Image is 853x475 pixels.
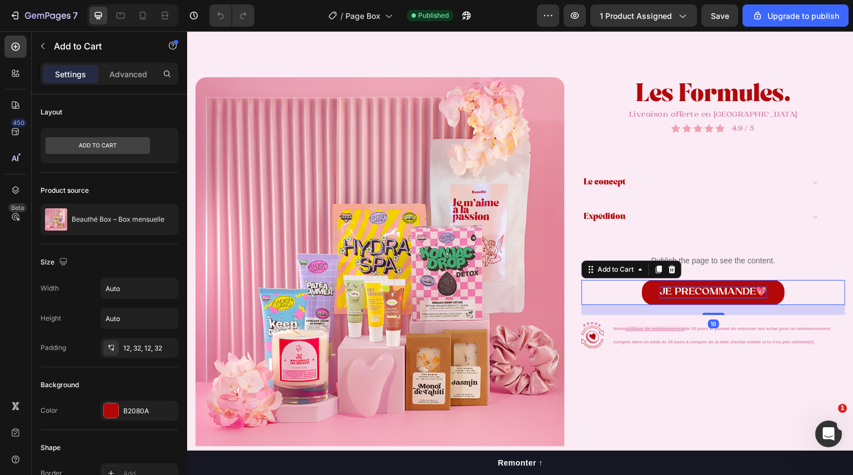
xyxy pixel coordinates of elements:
[72,216,164,223] p: Beauthé Box – Box mensuelle
[345,10,380,22] span: Page Box
[109,68,147,80] p: Advanced
[45,208,67,231] img: product feature img
[41,380,79,390] div: Background
[438,291,498,301] a: politique de remboursement
[521,288,532,297] div: 18
[123,343,175,353] div: 12, 32, 12, 32
[54,39,148,53] p: Add to Cart
[408,233,449,243] div: Add to Cart
[545,93,568,102] a: 4.9 / 5
[41,186,89,196] div: Product source
[18,29,27,38] img: website_grey.svg
[590,4,697,27] button: 1 product assigned
[426,295,438,300] span: Notre
[418,11,449,21] span: Published
[473,256,580,267] div: JE PRÉCOMMANDE💖
[41,343,66,353] div: Padding
[41,313,61,323] div: Height
[101,278,178,298] input: Auto
[340,10,343,22] span: /
[4,4,83,27] button: 7
[209,4,254,27] div: Undo/Redo
[394,291,417,317] img: gempages_556584360346649636-4d2e9d55-ff87-42a9-915d-7d1fb947e7ae.svg
[742,4,849,27] button: Upgrade to publish
[752,10,839,22] div: Upgrade to publish
[711,11,729,21] span: Save
[394,224,658,236] p: Publish the page to see the content.
[101,308,178,328] input: Auto
[138,66,170,73] div: Mots-clés
[18,18,27,27] img: logo_orange.svg
[449,58,604,73] span: Les Formules.
[55,68,86,80] p: Settings
[426,295,644,313] span: de 30 jours te permet de retourner ton achat pour un remboursement complet dans un délai de 30 jo...
[815,421,842,447] iframe: Intercom live chat
[8,203,27,212] div: Beta
[701,4,738,27] button: Save
[442,79,610,88] span: Livraison offerte en [GEOGRAPHIC_DATA]
[187,31,853,475] iframe: Design area
[397,149,438,154] span: Le concept
[29,29,126,38] div: Domaine: [DOMAIN_NAME]
[123,406,175,416] div: B2080A
[600,10,672,22] span: 1 product assigned
[41,255,70,270] div: Size
[73,9,78,22] p: 7
[41,107,62,117] div: Layout
[31,18,54,27] div: v 4.0.25
[41,443,61,453] div: Shape
[310,426,355,438] p: Remonter ↑
[126,64,135,73] img: tab_keywords_by_traffic_grey.svg
[438,295,498,300] u: politique de remboursement
[11,118,27,127] div: 450
[397,183,438,189] span: Expédition
[455,249,598,274] button: JE PRÉCOMMANDE💖
[45,64,54,73] img: tab_domain_overview_orange.svg
[41,283,59,293] div: Width
[838,404,847,413] span: 1
[57,66,86,73] div: Domaine
[41,406,58,416] div: Color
